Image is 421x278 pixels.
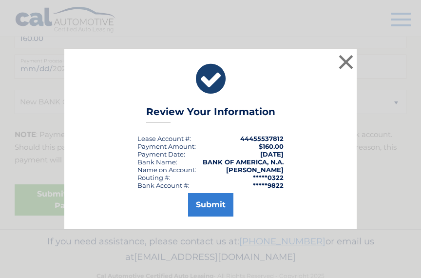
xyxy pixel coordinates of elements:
[137,166,196,174] div: Name on Account:
[137,150,185,158] div: :
[146,106,275,123] h3: Review Your Information
[137,158,177,166] div: Bank Name:
[336,52,356,72] button: ×
[137,181,190,189] div: Bank Account #:
[203,158,284,166] strong: BANK OF AMERICA, N.A.
[260,150,284,158] span: [DATE]
[137,142,196,150] div: Payment Amount:
[137,174,171,181] div: Routing #:
[137,150,184,158] span: Payment Date
[188,193,233,217] button: Submit
[137,135,191,142] div: Lease Account #:
[259,142,284,150] span: $160.00
[240,135,284,142] strong: 44455537812
[226,166,284,174] strong: [PERSON_NAME]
